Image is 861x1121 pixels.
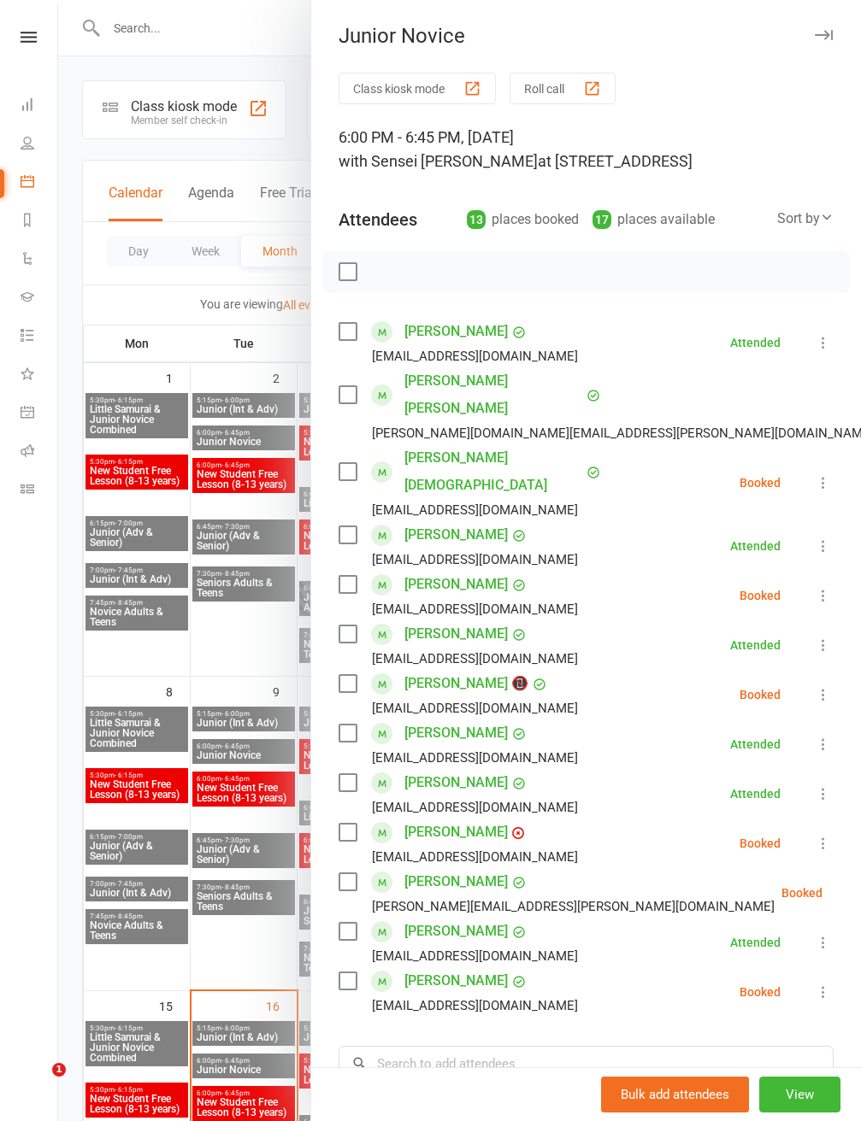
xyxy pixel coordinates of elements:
div: [EMAIL_ADDRESS][DOMAIN_NAME] [372,747,578,769]
a: [PERSON_NAME] [404,571,508,598]
div: [EMAIL_ADDRESS][DOMAIN_NAME] [372,345,578,367]
a: [PERSON_NAME] [404,719,508,747]
a: [PERSON_NAME] [404,318,508,345]
div: Booked [781,887,823,899]
div: [PERSON_NAME][EMAIL_ADDRESS][PERSON_NAME][DOMAIN_NAME] [372,895,775,918]
div: [EMAIL_ADDRESS][DOMAIN_NAME] [372,549,578,571]
div: [EMAIL_ADDRESS][DOMAIN_NAME] [372,648,578,670]
a: General attendance kiosk mode [21,395,59,433]
div: [EMAIL_ADDRESS][DOMAIN_NAME] [372,598,578,620]
div: 13 [467,210,486,229]
div: Junior Novice [311,24,861,48]
div: [EMAIL_ADDRESS][DOMAIN_NAME] [372,995,578,1017]
a: Class kiosk mode [21,472,59,510]
div: Attended [730,788,781,800]
span: with Sensei [PERSON_NAME] [339,152,538,170]
div: Booked [740,590,781,602]
div: [EMAIL_ADDRESS][DOMAIN_NAME] [372,846,578,868]
div: [EMAIL_ADDRESS][DOMAIN_NAME] [372,499,578,521]
div: Booked [740,477,781,489]
div: Booked [740,837,781,849]
a: Dashboard [21,87,59,126]
div: places booked [467,208,579,232]
a: [PERSON_NAME] [404,918,508,945]
div: [EMAIL_ADDRESS][DOMAIN_NAME] [372,945,578,967]
button: Roll call [510,73,616,104]
span: at [STREET_ADDRESS] [538,152,693,170]
a: [PERSON_NAME] [404,967,508,995]
button: Bulk add attendees [601,1077,749,1112]
a: What's New [21,356,59,395]
a: People [21,126,59,164]
a: [PERSON_NAME] [404,819,508,846]
a: [PERSON_NAME] [404,769,508,796]
span: 1 [52,1063,66,1077]
div: places available [593,208,715,232]
a: Reports [21,202,59,241]
input: Search to add attendees [339,1046,834,1082]
button: Class kiosk mode [339,73,496,104]
a: [PERSON_NAME] [PERSON_NAME] [404,367,582,422]
div: [EMAIL_ADDRESS][DOMAIN_NAME] [372,697,578,719]
div: Attended [730,936,781,948]
a: [PERSON_NAME][DEMOGRAPHIC_DATA] [404,444,582,499]
div: 17 [593,210,611,229]
div: 6:00 PM - 6:45 PM, [DATE] [339,126,834,173]
a: [PERSON_NAME] 📵 [404,670,528,697]
div: [EMAIL_ADDRESS][DOMAIN_NAME] [372,796,578,819]
button: View [759,1077,840,1112]
a: Roll call kiosk mode [21,433,59,472]
a: [PERSON_NAME] [404,521,508,549]
a: Calendar [21,164,59,202]
div: Sort by [777,208,834,230]
div: Attendees [339,208,417,232]
iframe: Intercom live chat [17,1063,58,1104]
a: [PERSON_NAME] [404,620,508,648]
div: Booked [740,689,781,701]
div: Attended [730,337,781,349]
div: Booked [740,986,781,998]
div: Attended [730,738,781,750]
div: Attended [730,540,781,552]
div: Attended [730,639,781,651]
a: [PERSON_NAME] [404,868,508,895]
